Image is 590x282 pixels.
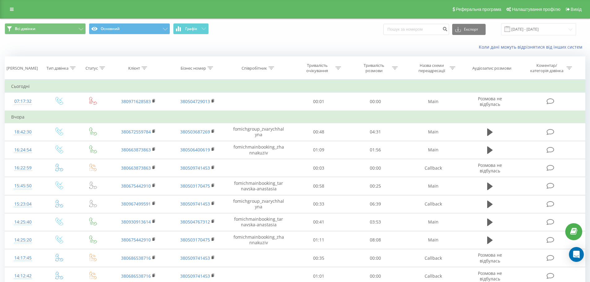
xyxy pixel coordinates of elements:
[291,249,347,267] td: 00:35
[121,273,151,279] a: 380686538716
[121,183,151,189] a: 380675442910
[291,123,347,141] td: 00:48
[5,23,86,34] button: Всі дзвінки
[347,213,404,231] td: 03:53
[291,195,347,213] td: 00:33
[11,252,35,264] div: 14:17:45
[291,141,347,159] td: 01:09
[121,98,151,104] a: 380971628583
[478,252,502,263] span: Розмова не відбулась
[291,93,347,111] td: 00:01
[227,141,291,159] td: fomichmainbooking_zhannakuziv
[452,24,486,35] button: Експорт
[404,141,462,159] td: Main
[347,195,404,213] td: 06:39
[301,63,334,73] div: Тривалість очікування
[180,98,210,104] a: 380504729013
[121,165,151,171] a: 380663873863
[11,144,35,156] div: 16:24:54
[121,255,151,261] a: 380686538716
[347,123,404,141] td: 04:31
[479,44,585,50] a: Коли дані можуть відрізнятися вiд інших систем
[227,123,291,141] td: fomichgroup_zvarychhalyna
[478,96,502,107] span: Розмова не відбулась
[415,63,448,73] div: Назва схеми переадресації
[180,237,210,243] a: 380503170475
[180,201,210,207] a: 380509741453
[291,231,347,249] td: 01:11
[5,111,585,123] td: Вчора
[11,180,35,192] div: 15:45:50
[7,66,38,71] div: [PERSON_NAME]
[569,247,584,262] div: Open Intercom Messenger
[180,147,210,153] a: 380506400619
[11,216,35,228] div: 14:25:40
[404,159,462,177] td: Callback
[89,23,170,34] button: Основний
[121,129,151,135] a: 380672559784
[227,195,291,213] td: fomichgroup_zvarychhalyna
[121,201,151,207] a: 380967499591
[456,7,501,12] span: Реферальна програма
[180,183,210,189] a: 380503170475
[242,66,267,71] div: Співробітник
[180,219,210,225] a: 380504767312
[180,165,210,171] a: 380509741453
[291,159,347,177] td: 00:03
[291,213,347,231] td: 00:41
[185,27,197,31] span: Графік
[181,66,206,71] div: Бізнес номер
[15,26,35,31] span: Всі дзвінки
[347,141,404,159] td: 01:56
[46,66,68,71] div: Тип дзвінка
[85,66,98,71] div: Статус
[121,219,151,225] a: 380930913614
[404,93,462,111] td: Main
[11,162,35,174] div: 16:22:59
[121,237,151,243] a: 380675442910
[404,213,462,231] td: Main
[173,23,209,34] button: Графік
[478,162,502,174] span: Розмова не відбулась
[11,95,35,107] div: 07:17:32
[404,249,462,267] td: Callback
[347,249,404,267] td: 00:00
[404,195,462,213] td: Callback
[512,7,560,12] span: Налаштування профілю
[227,213,291,231] td: fomichmainbooking_tarnavska-anastasia
[529,63,565,73] div: Коментар/категорія дзвінка
[357,63,391,73] div: Тривалість розмови
[383,24,449,35] input: Пошук за номером
[11,234,35,246] div: 14:25:20
[5,80,585,93] td: Сьогодні
[347,231,404,249] td: 08:08
[180,255,210,261] a: 380509741453
[180,273,210,279] a: 380509741453
[227,231,291,249] td: fomichmainbooking_zhannakuziv
[121,147,151,153] a: 380663873863
[11,270,35,282] div: 14:12:42
[404,231,462,249] td: Main
[404,123,462,141] td: Main
[227,177,291,195] td: fomichmainbooking_tarnavska-anastasia
[291,177,347,195] td: 00:58
[128,66,140,71] div: Клієнт
[571,7,582,12] span: Вихід
[180,129,210,135] a: 380503687269
[404,177,462,195] td: Main
[347,93,404,111] td: 00:00
[472,66,511,71] div: Аудіозапис розмови
[478,270,502,282] span: Розмова не відбулась
[11,198,35,210] div: 15:23:04
[347,177,404,195] td: 00:25
[347,159,404,177] td: 00:00
[11,126,35,138] div: 18:42:30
